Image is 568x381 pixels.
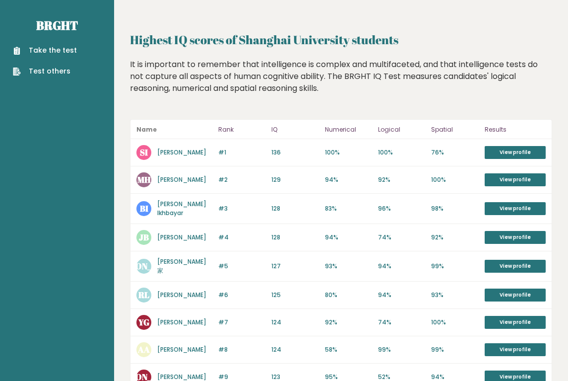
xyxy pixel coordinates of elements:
p: 129 [271,175,318,184]
p: #1 [218,148,265,157]
div: It is important to remember that intelligence is complex and multifaceted, and that intelligence ... [130,59,552,109]
p: 83% [325,204,372,213]
p: #8 [218,345,265,354]
h2: Highest IQ scores of Shanghai University students [130,31,552,49]
p: 92% [325,318,372,327]
text: RL [138,289,149,301]
a: Test others [13,66,77,76]
p: 124 [271,318,318,327]
a: [PERSON_NAME] [157,291,206,299]
a: View profile [485,289,546,302]
a: [PERSON_NAME] [157,233,206,241]
b: Name [136,125,157,134]
p: 100% [431,318,478,327]
p: Logical [378,124,425,136]
p: 74% [378,233,425,242]
p: 124 [271,345,318,354]
p: #6 [218,291,265,300]
a: View profile [485,316,546,329]
a: View profile [485,146,546,159]
text: AA [137,344,150,355]
a: Take the test [13,45,77,56]
p: 92% [431,233,478,242]
a: [PERSON_NAME] [157,148,206,156]
p: 136 [271,148,318,157]
p: IQ [271,124,318,136]
a: [PERSON_NAME] [157,175,206,184]
p: #7 [218,318,265,327]
p: 128 [271,204,318,213]
p: 93% [431,291,478,300]
text: BI [140,203,148,214]
p: 99% [378,345,425,354]
a: [PERSON_NAME] [157,318,206,326]
p: #5 [218,262,265,271]
a: Brght [36,17,78,33]
p: Results [485,124,546,136]
p: 96% [378,204,425,213]
p: 76% [431,148,478,157]
text: YG [138,316,149,328]
p: 125 [271,291,318,300]
p: 100% [378,148,425,157]
p: 100% [325,148,372,157]
p: #3 [218,204,265,213]
a: View profile [485,202,546,215]
a: View profile [485,260,546,273]
p: 128 [271,233,318,242]
text: JB [139,231,149,243]
text: [PERSON_NAME] [111,260,178,272]
text: MH [137,174,151,185]
p: 94% [378,262,425,271]
p: #4 [218,233,265,242]
p: 58% [325,345,372,354]
p: 99% [431,262,478,271]
p: Numerical [325,124,372,136]
p: 92% [378,175,425,184]
a: View profile [485,343,546,356]
p: 94% [325,233,372,242]
p: Spatial [431,124,478,136]
p: 93% [325,262,372,271]
a: [PERSON_NAME] Ikhbayar [157,200,206,217]
p: 98% [431,204,478,213]
p: 94% [378,291,425,300]
a: View profile [485,231,546,244]
a: [PERSON_NAME]家 [157,257,206,275]
a: [PERSON_NAME] [157,345,206,354]
p: 99% [431,345,478,354]
text: SI [140,147,148,158]
a: View profile [485,173,546,186]
p: Rank [218,124,265,136]
p: 100% [431,175,478,184]
p: 127 [271,262,318,271]
a: [PERSON_NAME] [157,373,206,381]
p: #2 [218,175,265,184]
p: 74% [378,318,425,327]
p: 94% [325,175,372,184]
p: 80% [325,291,372,300]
